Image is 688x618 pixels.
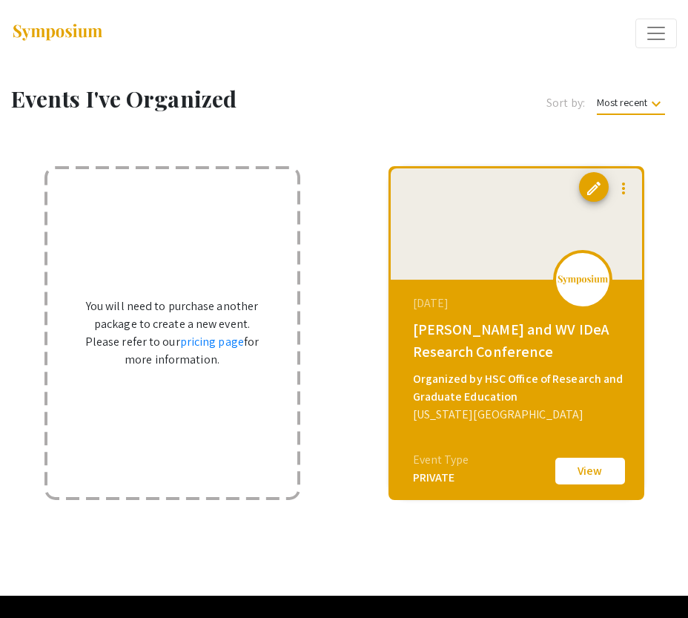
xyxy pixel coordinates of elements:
div: [PERSON_NAME] and WV IDeA Research Conference [413,318,623,363]
span: edit [585,180,603,197]
button: edit [579,172,609,202]
img: logo_v2.png [557,275,609,285]
div: [US_STATE][GEOGRAPHIC_DATA] [413,406,623,424]
button: View [553,456,627,487]
button: Expand or Collapse Menu [635,19,677,48]
div: PRIVATE [413,469,469,487]
div: Event Type [413,451,469,469]
button: Most recent [585,89,677,116]
span: Sort by: [546,94,585,112]
h1: Events I've Organized [11,85,390,112]
div: Organized by HSC Office of Research and Graduate Education [413,370,623,406]
mat-icon: keyboard_arrow_down [647,95,665,113]
img: Symposium by ForagerOne [11,23,104,43]
div: [DATE] [413,295,623,312]
div: You will need to purchase another package to create a new event. Please refer to our for more inf... [51,173,294,493]
span: Most recent [597,96,665,115]
mat-icon: more_vert [615,180,632,197]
